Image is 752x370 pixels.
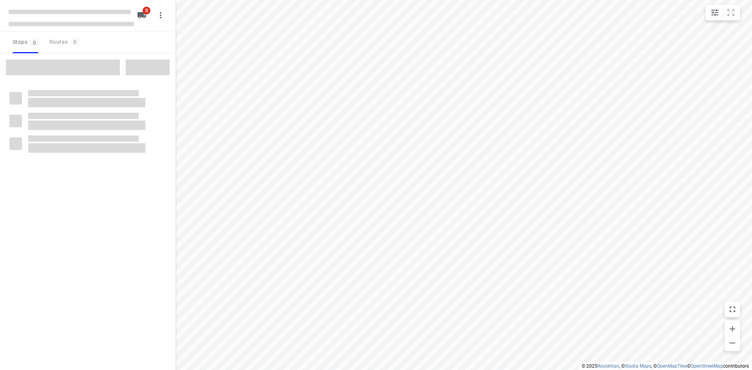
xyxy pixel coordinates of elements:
[582,363,749,369] li: © 2025 , © , © © contributors
[657,363,687,369] a: OpenMapTiles
[707,5,723,20] button: Map settings
[625,363,651,369] a: Stadia Maps
[597,363,619,369] a: Routetitan
[691,363,723,369] a: OpenStreetMap
[705,5,740,20] div: small contained button group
